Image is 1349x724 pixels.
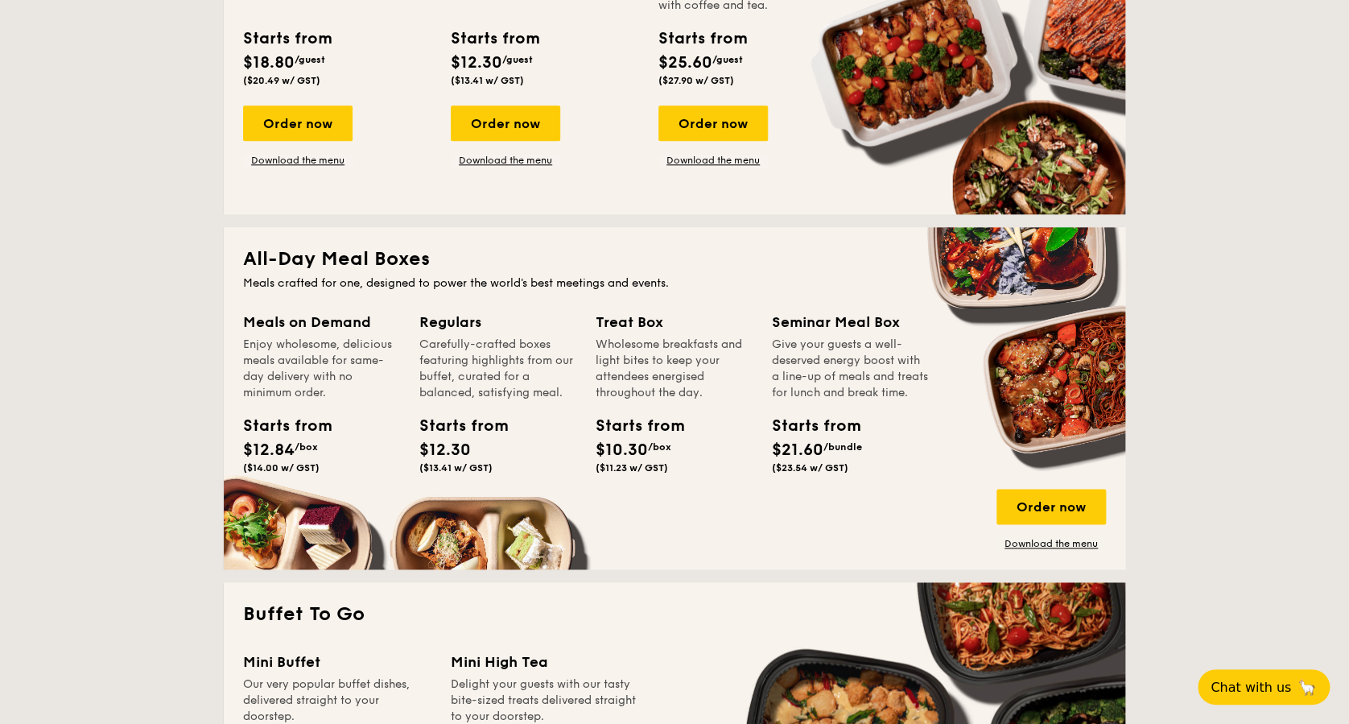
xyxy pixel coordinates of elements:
[658,154,768,167] a: Download the menu
[772,414,844,438] div: Starts from
[658,27,746,51] div: Starts from
[502,54,533,65] span: /guest
[596,441,648,460] span: $10.30
[658,75,734,86] span: ($27.90 w/ GST)
[1198,669,1330,705] button: Chat with us🦙
[243,311,400,333] div: Meals on Demand
[451,75,524,86] span: ($13.41 w/ GST)
[658,105,768,141] div: Order now
[996,537,1106,550] a: Download the menu
[451,27,538,51] div: Starts from
[243,650,431,672] div: Mini Buffet
[243,105,353,141] div: Order now
[596,462,668,474] span: ($11.23 w/ GST)
[243,246,1106,272] h2: All-Day Meal Boxes
[419,337,576,401] div: Carefully-crafted boxes featuring highlights from our buffet, curated for a balanced, satisfying ...
[772,337,929,401] div: Give your guests a well-deserved energy boost with a line-up of meals and treats for lunch and br...
[243,462,320,474] span: ($14.00 w/ GST)
[419,441,471,460] span: $12.30
[419,311,576,333] div: Regulars
[243,154,353,167] a: Download the menu
[596,311,753,333] div: Treat Box
[658,53,712,72] span: $25.60
[243,275,1106,292] div: Meals crafted for one, designed to power the world's best meetings and events.
[243,53,295,72] span: $18.80
[1211,680,1291,695] span: Chat with us
[451,650,639,672] div: Mini High Tea
[419,462,493,474] span: ($13.41 w/ GST)
[243,441,295,460] span: $12.84
[243,337,400,401] div: Enjoy wholesome, delicious meals available for same-day delivery with no minimum order.
[712,54,743,65] span: /guest
[596,414,668,438] div: Starts from
[772,441,823,460] span: $21.60
[243,75,320,86] span: ($20.49 w/ GST)
[823,441,862,453] span: /bundle
[419,414,492,438] div: Starts from
[451,53,502,72] span: $12.30
[772,311,929,333] div: Seminar Meal Box
[243,27,331,51] div: Starts from
[295,441,318,453] span: /box
[1297,678,1317,697] span: 🦙
[996,489,1106,524] div: Order now
[451,105,560,141] div: Order now
[243,602,1106,627] h2: Buffet To Go
[596,337,753,401] div: Wholesome breakfasts and light bites to keep your attendees energised throughout the day.
[772,462,848,474] span: ($23.54 w/ GST)
[451,154,560,167] a: Download the menu
[295,54,325,65] span: /guest
[243,414,316,438] div: Starts from
[243,676,431,724] div: Our very popular buffet dishes, delivered straight to your doorstep.
[451,676,639,724] div: Delight your guests with our tasty bite-sized treats delivered straight to your doorstep.
[648,441,671,453] span: /box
